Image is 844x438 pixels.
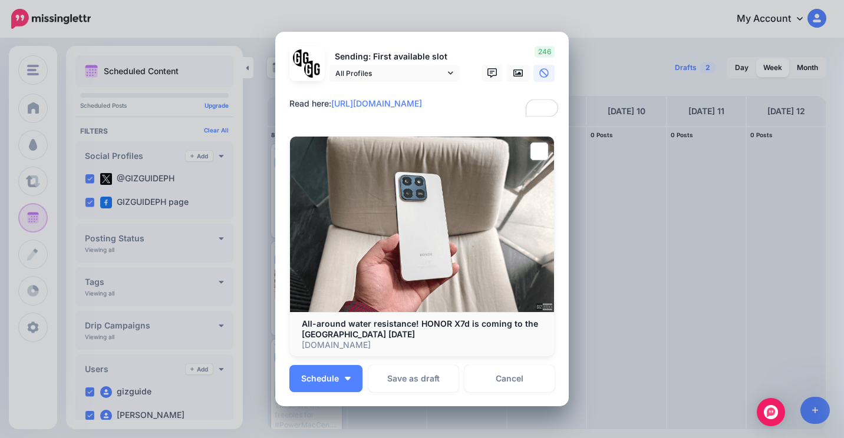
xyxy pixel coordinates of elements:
span: 246 [535,46,555,58]
span: All Profiles [335,67,445,79]
p: Sending: First available slot [329,50,459,64]
img: JT5sWCfR-79925.png [304,61,321,78]
p: [DOMAIN_NAME] [302,340,542,350]
div: Read here: [289,97,561,111]
img: All-around water resistance! HONOR X7d is coming to the Philippines October 14, 2025 [290,137,554,312]
button: Save as draft [368,365,459,392]
a: All Profiles [329,65,459,82]
img: 353459792_649996473822713_4483302954317148903_n-bsa138318.png [293,49,310,67]
button: Schedule [289,365,362,392]
a: Cancel [464,365,555,392]
textarea: To enrich screen reader interactions, please activate Accessibility in Grammarly extension settings [289,97,561,120]
div: Open Intercom Messenger [757,398,785,426]
b: All-around water resistance! HONOR X7d is coming to the [GEOGRAPHIC_DATA] [DATE] [302,318,538,339]
span: Schedule [301,374,339,383]
img: arrow-down-white.png [345,377,351,380]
